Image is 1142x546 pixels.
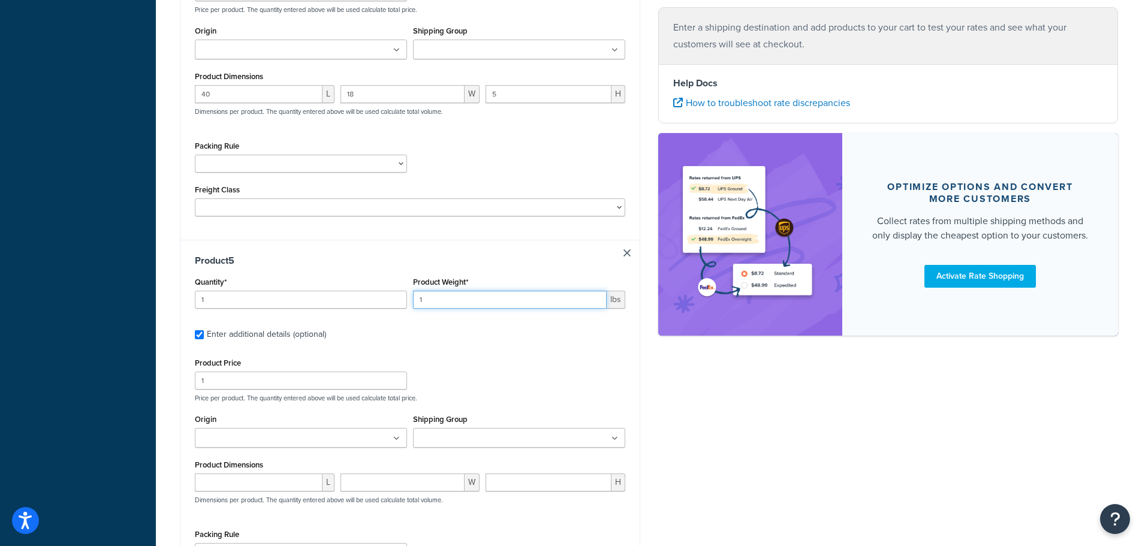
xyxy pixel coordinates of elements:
[195,358,241,367] label: Product Price
[673,19,1104,53] p: Enter a shipping destination and add products to your cart to test your rates and see what your c...
[676,151,824,318] img: feature-image-rateshop-7084cbbcb2e67ef1d54c2e976f0e592697130d5817b016cf7cc7e13314366067.png
[195,277,227,286] label: Quantity*
[195,26,216,35] label: Origin
[192,394,628,402] p: Price per product. The quantity entered above will be used calculate total price.
[195,291,407,309] input: 0.0
[1100,504,1130,534] button: Open Resource Center
[195,255,625,267] h3: Product 5
[195,530,239,539] label: Packing Rule
[192,5,628,14] p: Price per product. The quantity entered above will be used calculate total price.
[413,277,468,286] label: Product Weight*
[195,330,204,339] input: Enter additional details (optional)
[195,72,263,81] label: Product Dimensions
[413,291,607,309] input: 0.00
[611,85,625,103] span: H
[195,141,239,150] label: Packing Rule
[413,26,468,35] label: Shipping Group
[673,76,1104,91] h4: Help Docs
[207,326,326,343] div: Enter additional details (optional)
[413,415,468,424] label: Shipping Group
[465,85,480,103] span: W
[673,96,850,110] a: How to troubleshoot rate discrepancies
[871,214,1090,243] div: Collect rates from multiple shipping methods and only display the cheapest option to your customers.
[323,85,335,103] span: L
[871,181,1090,205] div: Optimize options and convert more customers
[192,107,443,116] p: Dimensions per product. The quantity entered above will be used calculate total volume.
[323,473,335,491] span: L
[607,291,625,309] span: lbs
[195,185,240,194] label: Freight Class
[195,460,263,469] label: Product Dimensions
[924,265,1036,288] a: Activate Rate Shopping
[611,473,625,491] span: H
[192,496,443,504] p: Dimensions per product. The quantity entered above will be used calculate total volume.
[195,415,216,424] label: Origin
[623,249,631,257] a: Remove Item
[465,473,480,491] span: W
